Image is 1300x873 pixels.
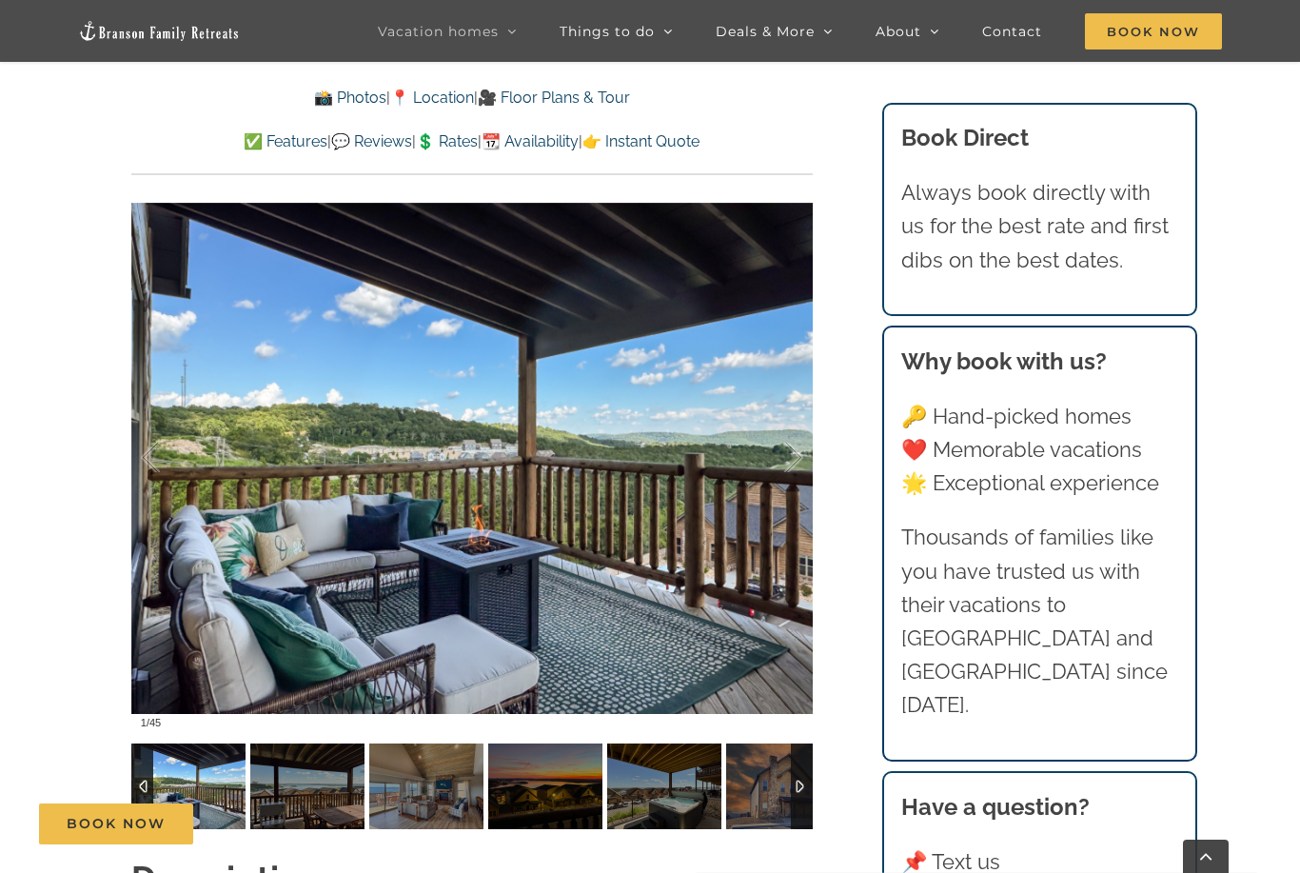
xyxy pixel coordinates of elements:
[1085,13,1222,50] span: Book Now
[314,89,386,107] a: 📸 Photos
[378,25,499,38] span: Vacation homes
[726,744,840,829] img: Dreamweaver-Cabin-at-Table-Rock-Lake-1052-Edit-scaled.jpg-nggid042884-ngg0dyn-120x90-00f0w010c011...
[582,132,699,150] a: 👉 Instant Quote
[369,744,483,829] img: Dreamweaver-Cabin-at-Table-Rock-Lake-1004-Edit-scaled.jpg-nggid042883-ngg0dyn-120x90-00f0w010c011...
[482,132,579,150] a: 📆 Availability
[716,25,815,38] span: Deals & More
[390,89,474,107] a: 📍 Location
[488,744,602,829] img: Dreamweaver-cabin-sunset-Table-Rock-Lake-scaled.jpg-nggid042901-ngg0dyn-120x90-00f0w010c011r110f1...
[901,124,1029,151] b: Book Direct
[78,20,240,42] img: Branson Family Retreats Logo
[478,89,630,107] a: 🎥 Floor Plans & Tour
[331,132,412,150] a: 💬 Reviews
[244,132,327,150] a: ✅ Features
[250,744,364,829] img: Dreamweaver-Cabin-Table-Rock-Lake-2009-scaled.jpg-nggid043196-ngg0dyn-120x90-00f0w010c011r110f110...
[901,793,1090,821] strong: Have a question?
[67,816,166,832] span: Book Now
[131,744,246,829] img: Dreamweaver-Cabin-Table-Rock-Lake-2002-scaled.jpg-nggid043191-ngg0dyn-120x90-00f0w010c011r110f110...
[901,345,1179,379] h3: Why book with us?
[607,744,721,829] img: Dreamweaver-Cabin-Table-Rock-Lake-2020-scaled.jpg-nggid043203-ngg0dyn-120x90-00f0w010c011r110f110...
[901,176,1179,277] p: Always book directly with us for the best rate and first dibs on the best dates.
[876,25,921,38] span: About
[982,25,1042,38] span: Contact
[901,400,1179,501] p: 🔑 Hand-picked homes ❤️ Memorable vacations 🌟 Exceptional experience
[131,86,813,110] p: | |
[131,129,813,154] p: | | | |
[560,25,655,38] span: Things to do
[901,521,1179,722] p: Thousands of families like you have trusted us with their vacations to [GEOGRAPHIC_DATA] and [GEO...
[39,804,193,844] a: Book Now
[416,132,478,150] a: 💲 Rates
